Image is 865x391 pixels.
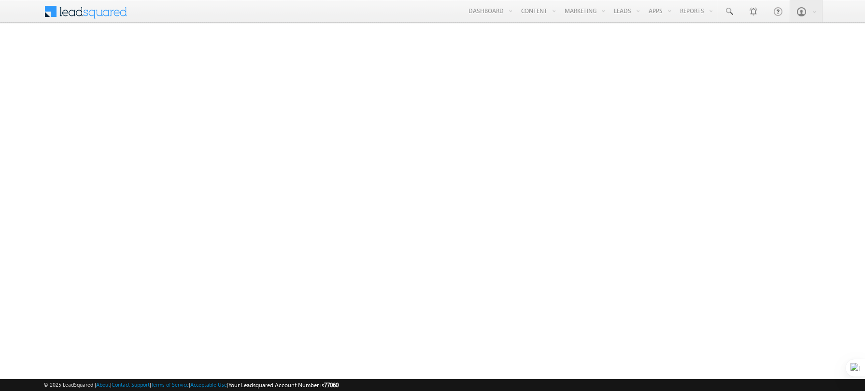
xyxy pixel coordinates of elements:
span: © 2025 LeadSquared | | | | | [43,380,339,390]
a: About [96,381,110,388]
span: 77060 [324,381,339,389]
a: Terms of Service [151,381,189,388]
a: Contact Support [112,381,150,388]
a: Acceptable Use [190,381,227,388]
span: Your Leadsquared Account Number is [228,381,339,389]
